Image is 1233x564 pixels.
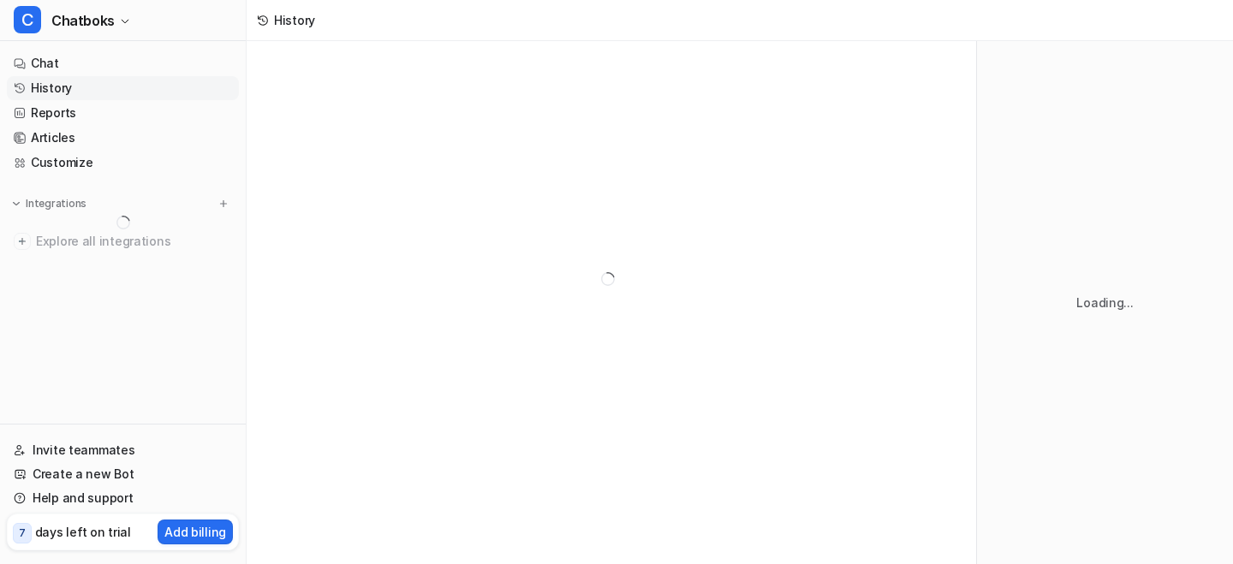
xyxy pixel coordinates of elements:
img: expand menu [10,198,22,210]
a: Chat [7,51,239,75]
button: Add billing [158,519,233,544]
p: Add billing [164,523,226,541]
p: 7 [19,525,26,541]
button: Integrations [7,195,92,212]
a: Customize [7,151,239,175]
a: Create a new Bot [7,462,239,486]
div: History [274,11,315,29]
img: menu_add.svg [217,198,229,210]
p: Integrations [26,197,86,211]
p: Loading... [1076,294,1133,312]
a: Reports [7,101,239,125]
a: History [7,76,239,100]
span: Explore all integrations [36,228,232,255]
a: Help and support [7,486,239,510]
a: Explore all integrations [7,229,239,253]
span: C [14,6,41,33]
a: Articles [7,126,239,150]
p: days left on trial [35,523,131,541]
a: Invite teammates [7,438,239,462]
img: explore all integrations [14,233,31,250]
span: Chatboks [51,9,115,33]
